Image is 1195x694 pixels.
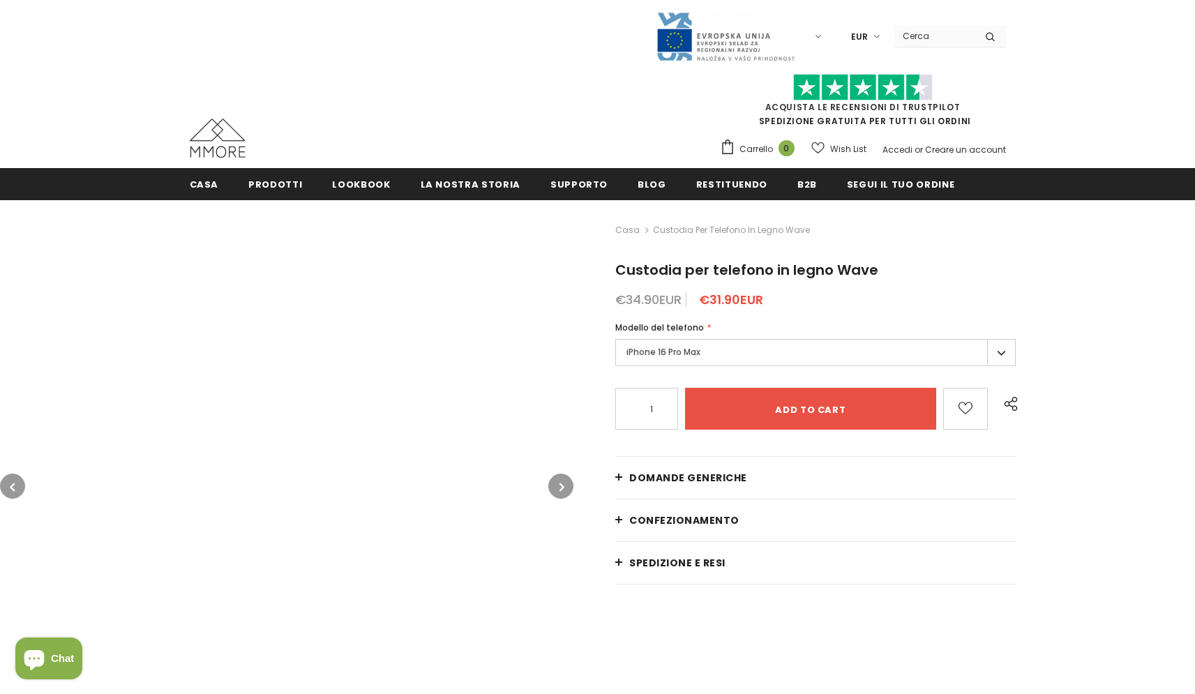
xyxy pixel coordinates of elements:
[190,168,219,199] a: Casa
[629,513,739,527] span: CONFEZIONAMENTO
[550,178,608,191] span: supporto
[915,144,923,156] span: or
[847,168,954,199] a: Segui il tuo ordine
[638,178,666,191] span: Blog
[332,178,390,191] span: Lookbook
[779,140,795,156] span: 0
[699,291,763,308] span: €31.90EUR
[925,144,1006,156] a: Creare un account
[882,144,912,156] a: Accedi
[656,11,795,62] img: Javni Razpis
[615,260,878,280] span: Custodia per telefono in legno Wave
[629,471,747,485] span: Domande generiche
[797,178,817,191] span: B2B
[615,457,1016,499] a: Domande generiche
[720,139,802,160] a: Carrello 0
[894,26,975,46] input: Search Site
[629,556,726,570] span: Spedizione e resi
[797,168,817,199] a: B2B
[653,222,810,239] span: Custodia per telefono in legno Wave
[638,168,666,199] a: Blog
[696,168,767,199] a: Restituendo
[421,178,520,191] span: La nostra storia
[656,30,795,42] a: Javni Razpis
[685,388,935,430] input: Add to cart
[720,80,1006,127] span: SPEDIZIONE GRATUITA PER TUTTI GLI ORDINI
[615,339,1016,366] label: iPhone 16 Pro Max
[421,168,520,199] a: La nostra storia
[696,178,767,191] span: Restituendo
[550,168,608,199] a: supporto
[793,74,933,101] img: Fidati di Pilot Stars
[739,142,773,156] span: Carrello
[615,291,682,308] span: €34.90EUR
[332,168,390,199] a: Lookbook
[615,222,640,239] a: Casa
[190,119,246,158] img: Casi MMORE
[11,638,87,683] inbox-online-store-chat: Shopify online store chat
[615,499,1016,541] a: CONFEZIONAMENTO
[190,178,219,191] span: Casa
[615,542,1016,584] a: Spedizione e resi
[847,178,954,191] span: Segui il tuo ordine
[830,142,866,156] span: Wish List
[615,322,704,333] span: Modello del telefono
[811,137,866,161] a: Wish List
[248,168,302,199] a: Prodotti
[248,178,302,191] span: Prodotti
[765,101,961,113] a: Acquista le recensioni di TrustPilot
[851,30,868,44] span: EUR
